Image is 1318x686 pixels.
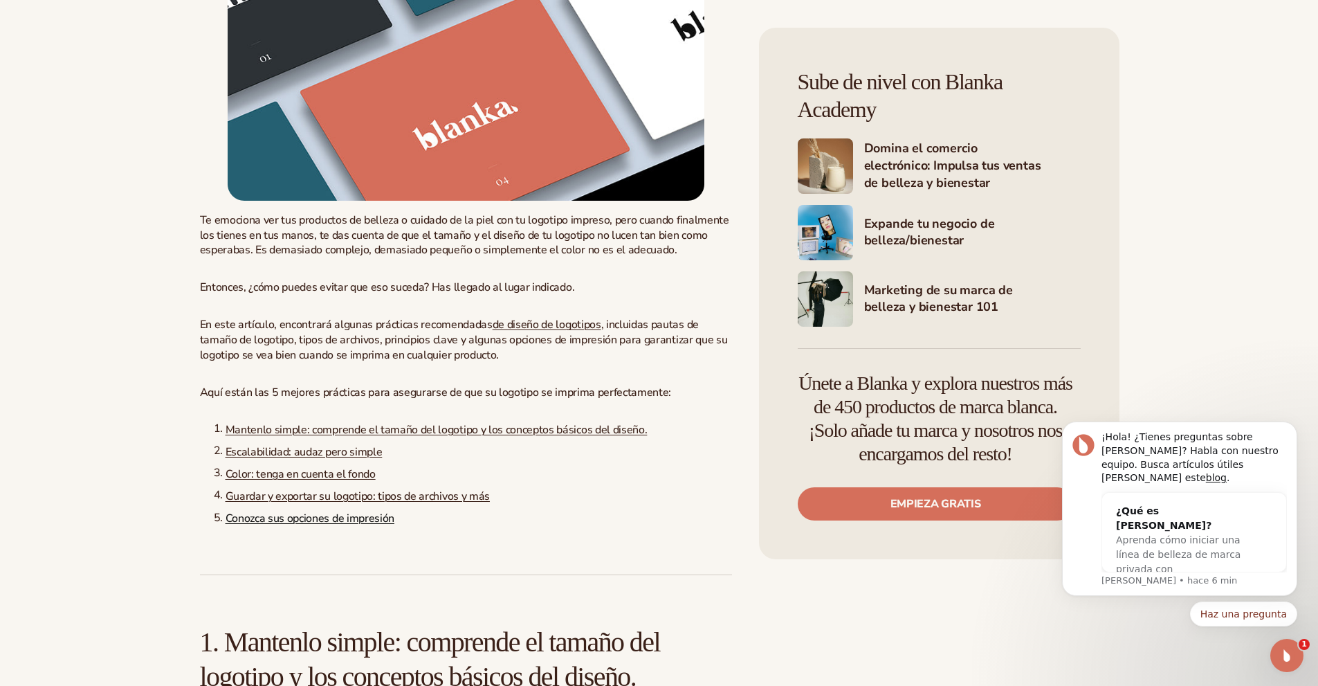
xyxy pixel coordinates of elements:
[798,138,853,194] img: Imagen 3 de Shopify
[200,385,672,400] font: Aquí están las 5 mejores prácticas para asegurarse de que su logotipo se imprima perfectamente:
[200,280,575,295] font: Entonces, ¿cómo puedes evitar que eso suceda? Has llegado al lugar indicado.
[798,138,1081,194] a: Imagen 3 de Shopify Domina el comercio electrónico: Impulsa tus ventas de belleza y bienestar
[1041,390,1318,649] iframe: Mensaje de notificaciones del intercomunicador
[890,496,981,512] font: Empieza gratis
[798,271,853,327] img: Imagen 5 de Shopify
[493,316,601,332] a: de diseño de logotipos
[226,422,648,437] a: Mantenlo simple: comprende el tamaño del logotipo y los conceptos básicos del diseño.
[226,488,490,503] a: Guardar y exportar su logotipo: tipos de archivos y más
[226,489,490,504] font: Guardar y exportar su logotipo: tipos de archivos y más
[1270,639,1303,672] iframe: Chat en vivo de Intercom
[200,317,493,332] font: En este artículo, encontrará algunas prácticas recomendadas
[798,69,1003,122] font: Sube de nivel con Blanka Academy
[200,317,728,363] font: , incluidas pautas de tamaño de logotipo, tipos de archivos, principios clave y algunas opciones ...
[798,372,1072,464] font: Únete a Blanka y explora nuestros más de 450 productos de marca blanca. ¡Solo añade tu marca y no...
[864,281,1013,315] font: Marketing de su marca de belleza y bienestar 101
[226,467,376,482] font: Color: tenga en cuenta el fondo
[226,444,383,460] font: Escalabilidad: audaz pero simple
[493,317,601,332] font: de diseño de logotipos
[226,510,394,525] a: Conozca sus opciones de impresión
[226,422,648,437] font: Mantenlo simple: comprende el tamaño del logotipo y los conceptos básicos del diseño.
[1301,640,1307,649] font: 1
[226,444,383,459] a: Escalabilidad: audaz pero simple
[200,212,729,258] font: Te emociona ver tus productos de belleza o cuidado de la piel con tu logotipo impreso, pero cuand...
[798,487,1074,521] a: Empieza gratis
[798,205,1081,260] a: Imagen 4 de Shopify Expande tu negocio de belleza/bienestar
[798,205,853,260] img: Imagen 4 de Shopify
[226,511,394,526] font: Conozca sus opciones de impresión
[226,466,376,481] a: Color: tenga en cuenta el fondo
[864,140,1041,190] font: Domina el comercio electrónico: Impulsa tus ventas de belleza y bienestar
[798,271,1081,327] a: Imagen 5 de Shopify Marketing de su marca de belleza y bienestar 101
[864,215,995,249] font: Expande tu negocio de belleza/bienestar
